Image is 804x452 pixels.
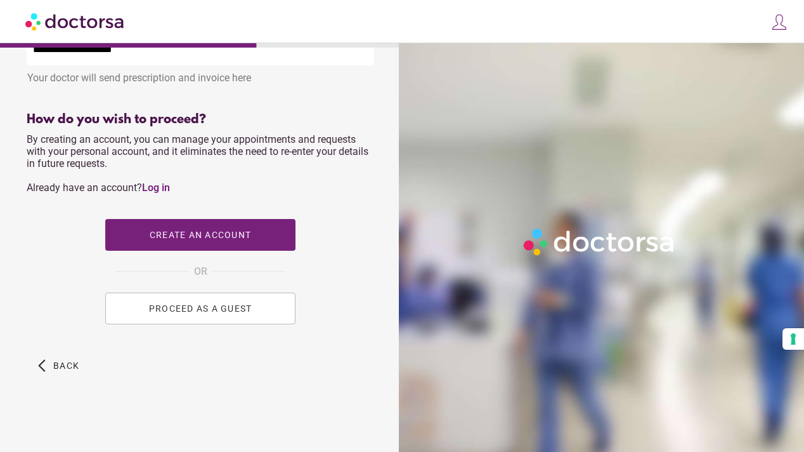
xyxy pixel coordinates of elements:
[33,350,84,382] button: arrow_back_ios Back
[519,224,680,260] img: Logo-Doctorsa-trans-White-partial-flat.png
[782,328,804,350] button: Your consent preferences for tracking technologies
[27,133,368,194] span: By creating an account, you can manage your appointments and requests with your personal account,...
[149,303,252,314] span: PROCEED AS A GUEST
[142,182,170,194] a: Log in
[105,293,295,324] button: PROCEED AS A GUEST
[53,361,79,371] span: Back
[194,263,207,280] span: OR
[770,13,788,31] img: icons8-customer-100.png
[150,230,251,240] span: Create an account
[25,7,126,36] img: Doctorsa.com
[105,219,295,251] button: Create an account
[27,112,374,127] div: How do you wish to proceed?
[27,65,374,84] div: Your doctor will send prescription and invoice here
